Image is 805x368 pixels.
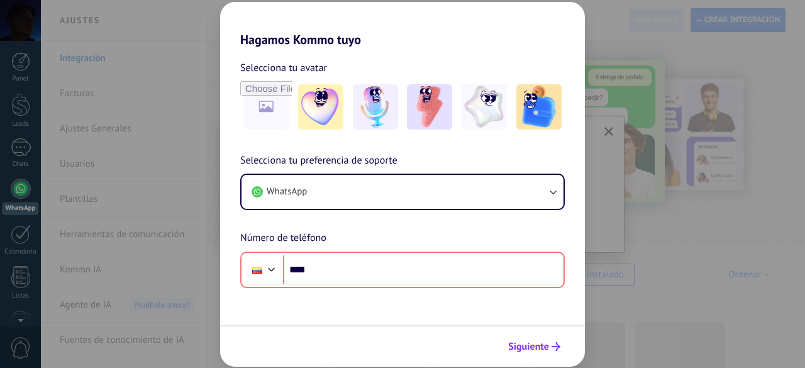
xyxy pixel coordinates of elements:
[462,84,507,130] img: -4.jpeg
[508,342,549,351] span: Siguiente
[407,84,452,130] img: -3.jpeg
[245,257,269,283] div: Ecuador: + 593
[267,186,307,198] span: WhatsApp
[516,84,562,130] img: -5.jpeg
[502,336,566,357] button: Siguiente
[353,84,398,130] img: -2.jpeg
[241,175,563,209] button: WhatsApp
[298,84,343,130] img: -1.jpeg
[220,2,585,47] h2: Hagamos Kommo tuyo
[240,60,327,76] span: Selecciona tu avatar
[240,230,326,247] span: Número de teléfono
[240,153,397,169] span: Selecciona tu preferencia de soporte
